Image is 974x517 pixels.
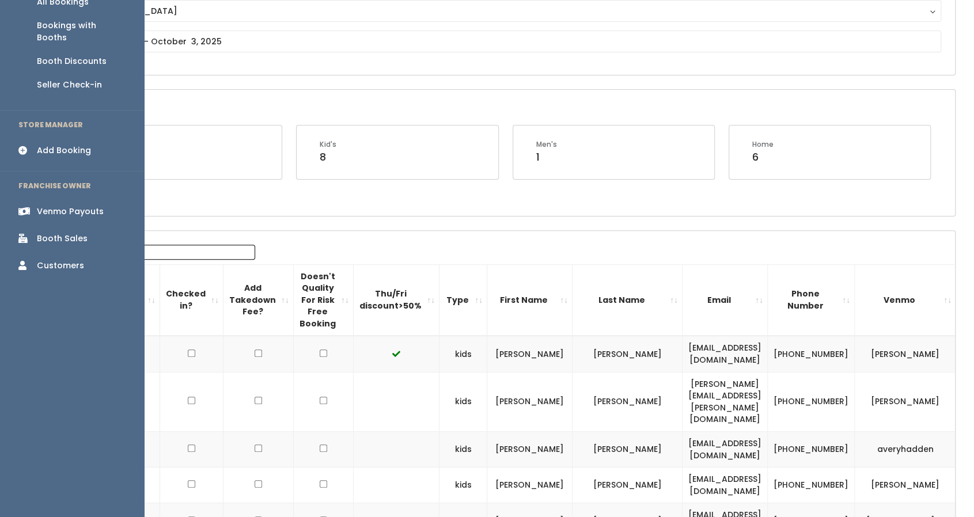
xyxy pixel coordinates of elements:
[573,431,683,467] td: [PERSON_NAME]
[573,336,683,372] td: [PERSON_NAME]
[66,245,255,260] label: Search:
[37,55,107,67] div: Booth Discounts
[37,260,84,272] div: Customers
[683,431,768,467] td: [EMAIL_ADDRESS][DOMAIN_NAME]
[320,150,336,165] div: 8
[160,264,223,336] th: Checked in?: activate to sort column ascending
[683,264,768,336] th: Email: activate to sort column ascending
[683,372,768,431] td: [PERSON_NAME][EMAIL_ADDRESS][PERSON_NAME][DOMAIN_NAME]
[768,372,855,431] td: [PHONE_NUMBER]
[768,467,855,503] td: [PHONE_NUMBER]
[855,372,956,431] td: [PERSON_NAME]
[536,139,557,150] div: Men's
[768,431,855,467] td: [PHONE_NUMBER]
[487,431,573,467] td: [PERSON_NAME]
[487,336,573,372] td: [PERSON_NAME]
[294,264,354,336] th: Doesn't Quality For Risk Free Booking : activate to sort column ascending
[37,79,102,91] div: Seller Check-in
[573,264,683,336] th: Last Name: activate to sort column ascending
[354,264,439,336] th: Thu/Fri discount&gt;50%: activate to sort column ascending
[768,336,855,372] td: [PHONE_NUMBER]
[683,336,768,372] td: [EMAIL_ADDRESS][DOMAIN_NAME]
[855,264,956,336] th: Venmo: activate to sort column ascending
[320,139,336,150] div: Kid's
[487,372,573,431] td: [PERSON_NAME]
[536,150,557,165] div: 1
[223,264,294,336] th: Add Takedown Fee?: activate to sort column ascending
[84,5,930,17] div: [GEOGRAPHIC_DATA]
[487,264,573,336] th: First Name: activate to sort column ascending
[573,467,683,503] td: [PERSON_NAME]
[439,372,487,431] td: kids
[573,372,683,431] td: [PERSON_NAME]
[855,467,956,503] td: [PERSON_NAME]
[37,206,104,218] div: Venmo Payouts
[752,150,774,165] div: 6
[768,264,855,336] th: Phone Number: activate to sort column ascending
[439,431,487,467] td: kids
[108,245,255,260] input: Search:
[683,467,768,503] td: [EMAIL_ADDRESS][DOMAIN_NAME]
[855,431,956,467] td: averyhadden
[439,264,487,336] th: Type: activate to sort column ascending
[487,467,573,503] td: [PERSON_NAME]
[439,467,487,503] td: kids
[73,31,941,52] input: September 27 - October 3, 2025
[855,336,956,372] td: [PERSON_NAME]
[752,139,774,150] div: Home
[439,336,487,372] td: kids
[37,145,91,157] div: Add Booking
[37,233,88,245] div: Booth Sales
[37,20,126,44] div: Bookings with Booths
